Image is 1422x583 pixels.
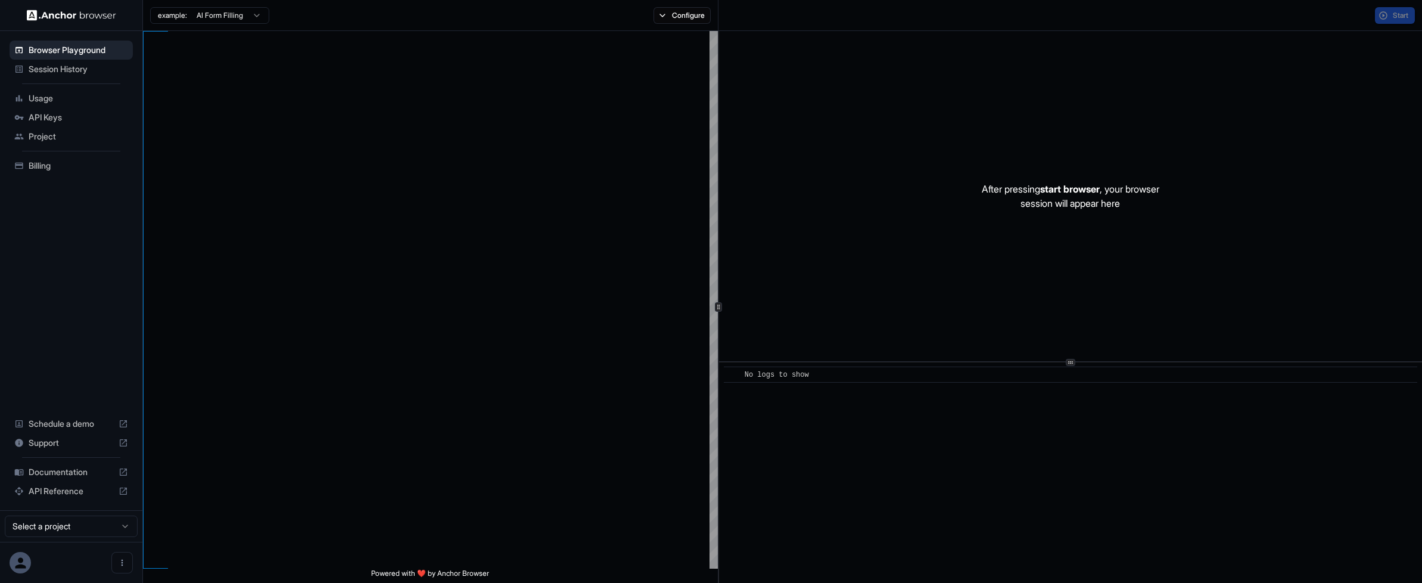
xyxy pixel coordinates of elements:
span: Powered with ❤️ by Anchor Browser [371,569,489,583]
div: Session History [10,60,133,79]
div: API Reference [10,482,133,501]
p: After pressing , your browser session will appear here [982,182,1159,210]
span: API Keys [29,111,128,123]
span: Project [29,131,128,142]
span: start browser [1040,183,1100,195]
div: Documentation [10,463,133,482]
span: No logs to show [745,371,809,379]
span: Session History [29,63,128,75]
button: Configure [654,7,711,24]
div: Project [10,127,133,146]
span: Billing [29,160,128,172]
span: API Reference [29,485,114,497]
span: ​ [730,369,736,381]
span: Schedule a demo [29,418,114,430]
span: example: [158,11,187,20]
img: Anchor Logo [27,10,116,21]
span: Usage [29,92,128,104]
div: Browser Playground [10,41,133,60]
span: Documentation [29,466,114,478]
div: Billing [10,156,133,175]
span: Support [29,437,114,449]
span: Browser Playground [29,44,128,56]
div: Usage [10,89,133,108]
div: API Keys [10,108,133,127]
button: Open menu [111,552,133,573]
div: Schedule a demo [10,414,133,433]
div: Support [10,433,133,452]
